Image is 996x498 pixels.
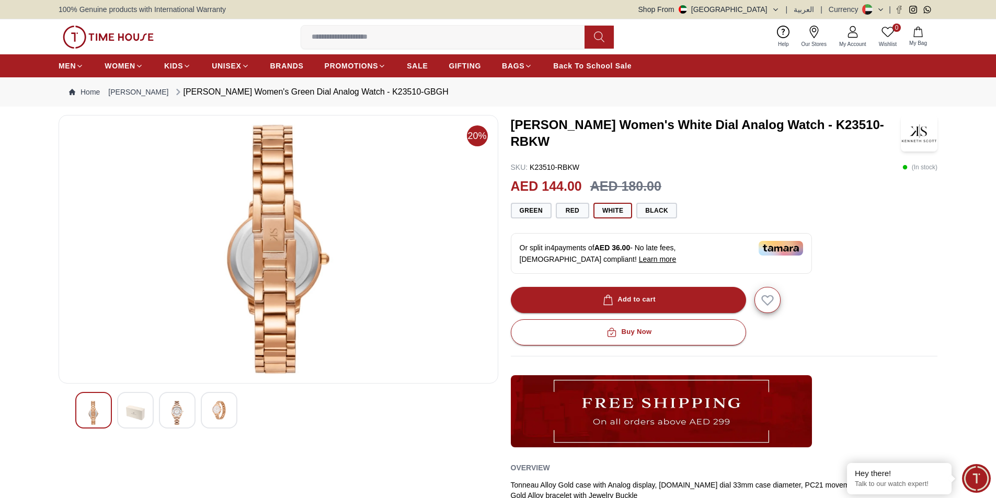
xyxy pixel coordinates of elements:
[797,40,831,48] span: Our Stores
[794,4,814,15] button: العربية
[511,177,582,196] h2: AED 144.00
[556,203,589,218] button: Red
[774,40,793,48] span: Help
[270,61,304,71] span: BRANDS
[962,464,991,493] div: Chat Widget
[639,255,677,263] span: Learn more
[59,61,76,71] span: MEN
[903,25,933,49] button: My Bag
[502,61,524,71] span: BAGS
[593,203,632,218] button: White
[553,61,632,71] span: Back To School Sale
[820,4,822,15] span: |
[511,319,746,345] button: Buy Now
[835,40,871,48] span: My Account
[164,61,183,71] span: KIDS
[511,460,550,476] h2: Overview
[69,87,100,97] a: Home
[601,294,656,306] div: Add to cart
[325,61,379,71] span: PROMOTIONS
[604,326,651,338] div: Buy Now
[270,56,304,75] a: BRANDS
[892,24,901,32] span: 0
[875,40,901,48] span: Wishlist
[889,4,891,15] span: |
[63,26,154,49] img: ...
[173,86,449,98] div: [PERSON_NAME] Women's Green Dial Analog Watch - K23510-GBGH
[873,24,903,50] a: 0Wishlist
[164,56,191,75] a: KIDS
[212,61,241,71] span: UNISEX
[772,24,795,50] a: Help
[126,401,145,425] img: Kenneth Scott Women's Green Dial Analog Watch - K23510-GBGH
[829,4,863,15] div: Currency
[594,244,630,252] span: AED 36.00
[855,480,944,489] p: Talk to our watch expert!
[855,468,944,479] div: Hey there!
[325,56,386,75] a: PROMOTIONS
[895,6,903,14] a: Facebook
[905,39,931,47] span: My Bag
[511,233,812,274] div: Or split in 4 payments of - No late fees, [DEMOGRAPHIC_DATA] compliant!
[210,401,228,420] img: Kenneth Scott Women's Green Dial Analog Watch - K23510-GBGH
[679,5,687,14] img: United Arab Emirates
[108,87,168,97] a: [PERSON_NAME]
[59,77,937,107] nav: Breadcrumb
[759,241,803,256] img: Tamara
[449,61,481,71] span: GIFTING
[786,4,788,15] span: |
[212,56,249,75] a: UNISEX
[449,56,481,75] a: GIFTING
[59,4,226,15] span: 100% Genuine products with International Warranty
[467,125,488,146] span: 20%
[67,124,489,375] img: Kenneth Scott Women's Green Dial Analog Watch - K23510-GBGH
[502,56,532,75] a: BAGS
[511,163,528,171] span: SKU :
[511,162,580,172] p: K23510-RBKW
[638,4,780,15] button: Shop From[GEOGRAPHIC_DATA]
[901,115,937,152] img: Kenneth Scott Women's White Dial Analog Watch - K23510-RBKW
[105,56,143,75] a: WOMEN
[168,401,187,425] img: Kenneth Scott Women's Green Dial Analog Watch - K23510-GBGH
[636,203,677,218] button: Black
[105,61,135,71] span: WOMEN
[511,203,552,218] button: Green
[795,24,833,50] a: Our Stores
[59,56,84,75] a: MEN
[923,6,931,14] a: Whatsapp
[84,401,103,425] img: Kenneth Scott Women's Green Dial Analog Watch - K23510-GBGH
[590,177,661,196] h3: AED 180.00
[909,6,917,14] a: Instagram
[511,375,812,447] img: ...
[553,56,632,75] a: Back To School Sale
[902,162,937,172] p: ( In stock )
[511,117,901,150] h3: [PERSON_NAME] Women's White Dial Analog Watch - K23510-RBKW
[407,61,428,71] span: SALE
[407,56,428,75] a: SALE
[511,287,746,313] button: Add to cart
